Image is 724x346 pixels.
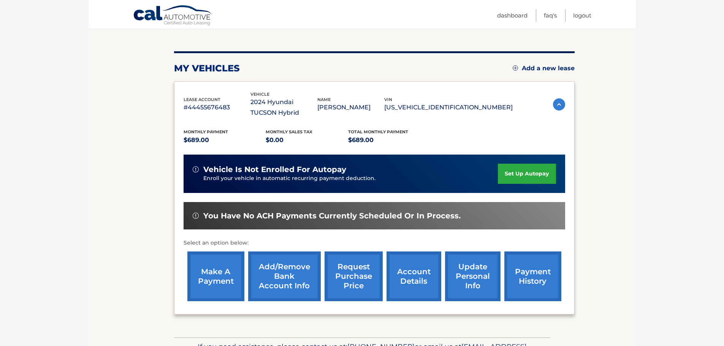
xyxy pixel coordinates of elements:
[203,211,461,221] span: You have no ACH payments currently scheduled or in process.
[203,174,498,183] p: Enroll your vehicle in automatic recurring payment deduction.
[384,102,513,113] p: [US_VEHICLE_IDENTIFICATION_NUMBER]
[184,239,565,248] p: Select an option below:
[193,213,199,219] img: alert-white.svg
[384,97,392,102] span: vin
[250,92,269,97] span: vehicle
[445,251,501,301] a: update personal info
[266,129,312,134] span: Monthly sales Tax
[184,97,220,102] span: lease account
[348,135,431,145] p: $689.00
[544,9,557,22] a: FAQ's
[174,63,240,74] h2: my vehicles
[193,166,199,172] img: alert-white.svg
[203,165,346,174] span: vehicle is not enrolled for autopay
[317,97,331,102] span: name
[497,9,528,22] a: Dashboard
[266,135,348,145] p: $0.00
[317,102,384,113] p: [PERSON_NAME]
[348,129,408,134] span: Total Monthly Payment
[504,251,561,301] a: payment history
[498,164,556,184] a: set up autopay
[248,251,321,301] a: Add/Remove bank account info
[184,129,228,134] span: Monthly Payment
[184,102,250,113] p: #44455676483
[513,65,575,72] a: Add a new lease
[325,251,383,301] a: request purchase price
[250,97,317,118] p: 2024 Hyundai TUCSON Hybrid
[573,9,591,22] a: Logout
[187,251,244,301] a: make a payment
[553,98,565,111] img: accordion-active.svg
[133,5,213,27] a: Cal Automotive
[387,251,441,301] a: account details
[184,135,266,145] p: $689.00
[513,65,518,71] img: add.svg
